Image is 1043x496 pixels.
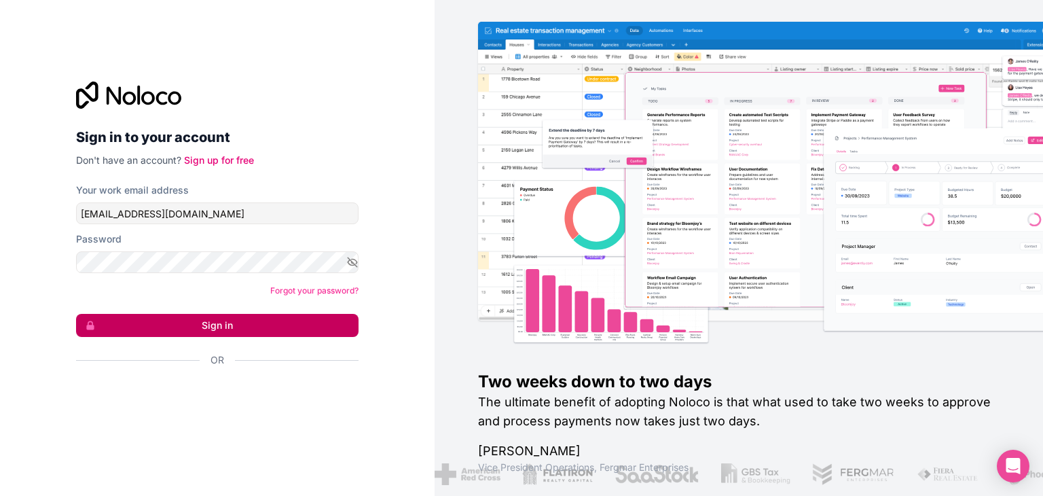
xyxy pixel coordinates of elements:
h1: Two weeks down to two days [478,371,1000,393]
a: Forgot your password? [270,285,359,296]
h1: [PERSON_NAME] [478,442,1000,461]
h2: The ultimate benefit of adopting Noloco is that what used to take two weeks to approve and proces... [478,393,1000,431]
label: Your work email address [76,183,189,197]
span: Don't have an account? [76,154,181,166]
span: Or [211,353,224,367]
input: Email address [76,202,359,224]
a: Sign up for free [184,154,254,166]
h1: Vice President Operations , Fergmar Enterprises [478,461,1000,474]
div: Open Intercom Messenger [997,450,1029,482]
h2: Sign in to your account [76,125,359,149]
iframe: Botón de Acceder con Google [69,382,354,412]
input: Password [76,251,359,273]
img: /assets/american-red-cross-BAupjrZR.png [434,463,500,485]
label: Password [76,232,122,246]
button: Sign in [76,314,359,337]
